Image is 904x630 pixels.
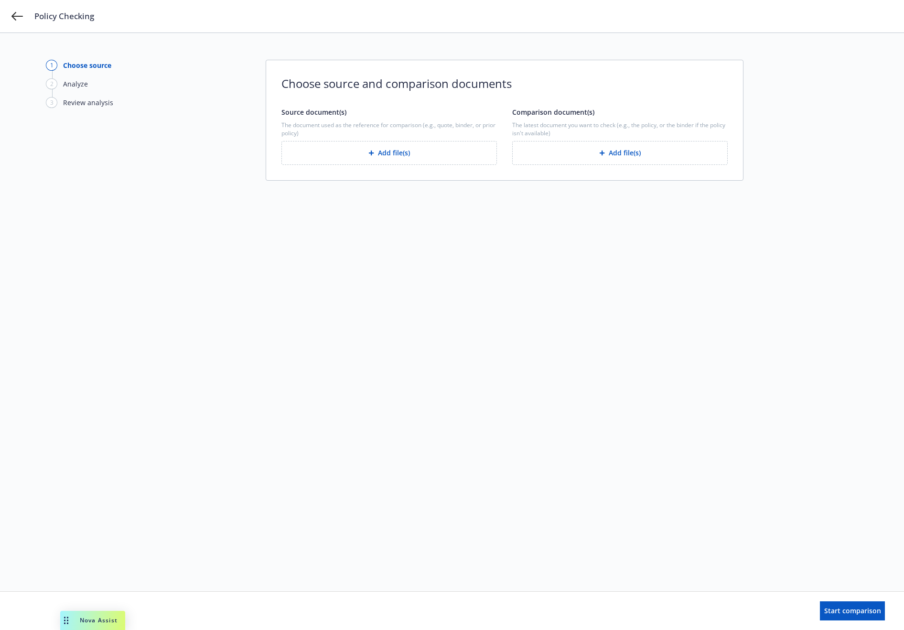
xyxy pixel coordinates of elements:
span: Source document(s) [281,108,346,117]
span: The latest document you want to check (e.g., the policy, or the binder if the policy isn't availa... [512,121,728,137]
div: 3 [46,97,57,108]
div: 1 [46,60,57,71]
div: Choose source [63,60,111,70]
button: Start comparison [820,601,885,620]
div: Drag to move [60,611,72,630]
button: Add file(s) [281,141,497,165]
div: 2 [46,78,57,89]
span: The document used as the reference for comparison (e.g., quote, binder, or prior policy) [281,121,497,137]
div: Review analysis [63,98,113,108]
span: Nova Assist [80,616,118,624]
span: Comparison document(s) [512,108,594,117]
div: Analyze [63,79,88,89]
button: Add file(s) [512,141,728,165]
button: Nova Assist [60,611,125,630]
span: Start comparison [824,606,881,615]
span: Choose source and comparison documents [281,76,728,92]
span: Policy Checking [34,11,94,22]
